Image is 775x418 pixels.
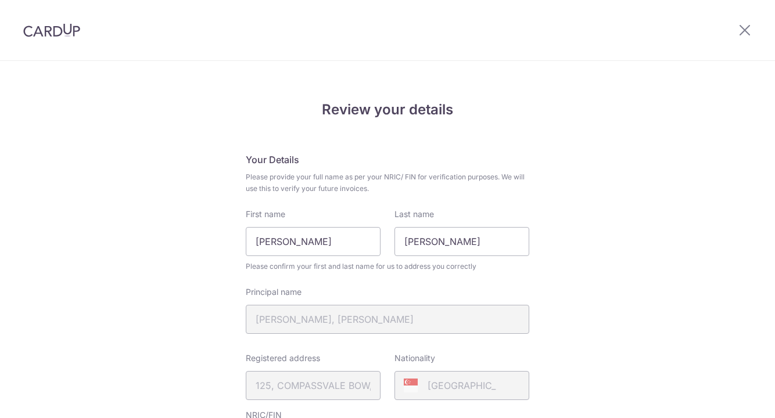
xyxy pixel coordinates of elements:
label: First name [246,208,285,220]
span: Please confirm your first and last name for us to address you correctly [246,261,529,272]
label: Last name [394,208,434,220]
input: Last name [394,227,529,256]
span: Please provide your full name as per your NRIC/ FIN for verification purposes. We will use this t... [246,171,529,194]
label: Nationality [394,352,435,364]
h4: Review your details [246,99,529,120]
h5: Your Details [246,153,529,167]
label: Registered address [246,352,320,364]
img: CardUp [23,23,80,37]
input: First Name [246,227,381,256]
iframe: Opens a widget where you can find more information [701,383,763,412]
label: Principal name [246,286,302,298]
